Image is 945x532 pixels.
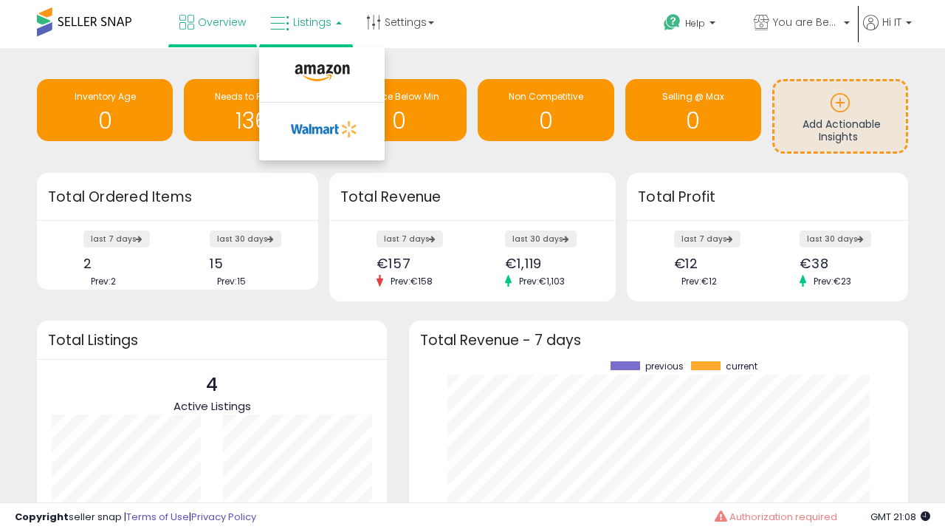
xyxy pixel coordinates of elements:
span: Needs to Reprice [215,90,289,103]
a: BB Price Below Min 0 [331,79,467,141]
span: Overview [198,15,246,30]
h3: Total Profit [638,187,897,208]
a: Needs to Reprice 136 [184,79,320,141]
span: Add Actionable Insights [803,117,881,145]
div: €1,119 [505,256,590,271]
span: Listings [293,15,331,30]
span: 2025-08-17 21:08 GMT [870,510,930,524]
span: Selling @ Max [662,90,724,103]
div: €157 [377,256,461,271]
i: Get Help [663,13,681,32]
label: last 30 days [505,231,577,248]
span: Non Competitive [509,90,583,103]
span: current [726,361,757,372]
h1: 0 [485,109,606,133]
span: previous [645,361,684,372]
h1: 136 [191,109,312,133]
a: Help [652,2,740,48]
div: 2 [83,256,166,271]
p: 4 [173,371,251,399]
h3: Total Ordered Items [48,187,307,208]
span: Inventory Age [75,90,136,103]
a: Privacy Policy [191,510,256,524]
span: Prev: €23 [806,275,859,287]
label: last 7 days [377,231,443,248]
span: Prev: €12 [674,275,724,287]
a: Hi IT [863,15,912,48]
a: Inventory Age 0 [37,79,173,141]
a: Terms of Use [126,510,189,524]
span: Prev: 15 [210,275,253,287]
label: last 7 days [674,231,740,248]
h3: Total Revenue [340,187,605,208]
h3: Total Revenue - 7 days [420,335,897,346]
span: Help [685,17,705,30]
h1: 0 [44,109,165,133]
span: Prev: €1,103 [512,275,572,287]
h3: Total Listings [48,335,376,346]
h1: 0 [633,109,754,133]
strong: Copyright [15,510,69,524]
div: €12 [674,256,757,271]
div: €38 [800,256,882,271]
a: Selling @ Max 0 [625,79,761,141]
span: Hi IT [882,15,901,30]
div: 15 [210,256,292,271]
div: seller snap | | [15,511,256,525]
span: Active Listings [173,398,251,414]
a: Add Actionable Insights [774,81,906,151]
label: last 30 days [210,231,281,248]
label: last 7 days [83,231,150,248]
span: BB Price Below Min [358,90,439,103]
span: You are Beautiful (IT) [773,15,839,30]
h1: 0 [338,109,459,133]
span: Prev: 2 [83,275,123,287]
a: Non Competitive 0 [478,79,614,141]
span: Prev: €158 [383,275,440,287]
label: last 30 days [800,231,871,248]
